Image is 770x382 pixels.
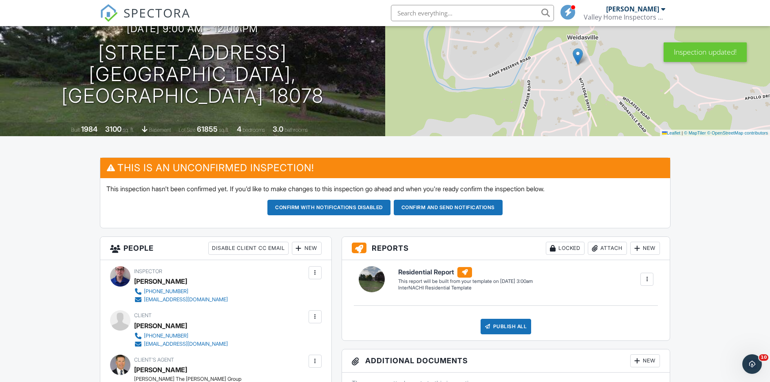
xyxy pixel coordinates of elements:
span: basement [149,127,171,133]
a: SPECTORA [100,11,190,28]
span: sq. ft. [123,127,134,133]
a: [EMAIL_ADDRESS][DOMAIN_NAME] [134,296,228,304]
div: 4 [237,125,241,133]
div: [PERSON_NAME] [134,320,187,332]
div: 3.0 [273,125,283,133]
div: 1984 [81,125,97,133]
span: Inspector [134,268,162,274]
button: Confirm with notifications disabled [267,200,391,215]
a: [PERSON_NAME] [134,364,187,376]
span: Client [134,312,152,318]
span: Client's Agent [134,357,174,363]
h3: This is an Unconfirmed Inspection! [100,158,670,178]
span: | [682,130,683,135]
span: SPECTORA [124,4,190,21]
input: Search everything... [391,5,554,21]
div: [PERSON_NAME] [606,5,659,13]
h3: Reports [342,237,670,260]
span: sq.ft. [219,127,229,133]
img: Marker [573,48,583,65]
span: Built [71,127,80,133]
div: [EMAIL_ADDRESS][DOMAIN_NAME] [144,296,228,303]
span: bathrooms [285,127,308,133]
div: [PHONE_NUMBER] [144,333,188,339]
div: This report will be built from your template on [DATE] 3:00am [398,278,533,285]
div: New [630,354,660,367]
h3: Additional Documents [342,349,670,373]
span: Lot Size [179,127,196,133]
div: Inspection updated! [664,42,747,62]
div: Disable Client CC Email [208,242,289,255]
span: bedrooms [243,127,265,133]
div: InterNACHI Residential Template [398,285,533,291]
span: 10 [759,354,768,361]
a: [PHONE_NUMBER] [134,287,228,296]
div: [PERSON_NAME] [134,275,187,287]
div: [EMAIL_ADDRESS][DOMAIN_NAME] [144,341,228,347]
a: Leaflet [662,130,680,135]
div: 61855 [197,125,218,133]
h3: People [100,237,331,260]
div: Locked [546,242,585,255]
a: © MapTiler [684,130,706,135]
div: New [630,242,660,255]
h3: [DATE] 9:00 am - 12:00 pm [127,23,258,34]
iframe: Intercom live chat [742,354,762,374]
div: Valley Home Inspectors LLC [584,13,665,21]
div: 3100 [105,125,121,133]
a: [PHONE_NUMBER] [134,332,228,340]
div: New [292,242,322,255]
a: © OpenStreetMap contributors [707,130,768,135]
p: This inspection hasn't been confirmed yet. If you'd like to make changes to this inspection go ah... [106,184,664,193]
div: Attach [588,242,627,255]
h1: [STREET_ADDRESS] [GEOGRAPHIC_DATA], [GEOGRAPHIC_DATA] 18078 [13,42,372,106]
h6: Residential Report [398,267,533,278]
button: Confirm and send notifications [394,200,503,215]
img: The Best Home Inspection Software - Spectora [100,4,118,22]
a: [EMAIL_ADDRESS][DOMAIN_NAME] [134,340,228,348]
div: [PHONE_NUMBER] [144,288,188,295]
div: Publish All [481,319,532,334]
